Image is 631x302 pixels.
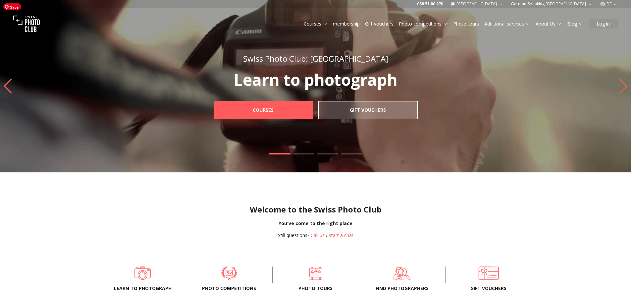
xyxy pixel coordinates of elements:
button: Log in [589,19,618,29]
font: Photo tours [298,285,333,291]
a: Photo tours [453,21,479,27]
button: Blog [564,19,586,29]
a: Courses [304,21,328,27]
a: Photo competitions [399,21,448,27]
font: Courses [253,107,274,113]
button: start a chat [329,232,353,239]
font: Swiss Photo Club: [GEOGRAPHIC_DATA] [243,53,388,64]
font: Gift vouchers [350,107,386,113]
a: Learn to photograph [110,267,175,280]
button: Courses [301,19,330,29]
font: Learn to photograph [234,69,397,91]
a: Additional services [484,21,530,27]
button: membership [330,19,362,29]
font: [GEOGRAPHIC_DATA] [456,1,497,7]
img: Swiss photo club [13,11,40,37]
font: DE [606,1,611,7]
button: About Us [533,19,564,29]
font: Gift vouchers [470,285,506,291]
a: Gift vouchers [456,267,521,280]
font: Blog [567,21,577,27]
a: Photo tours [283,267,348,280]
font: Log in [597,21,610,27]
font: Learn to photograph [114,285,172,291]
a: Gift vouchers [365,21,394,27]
font: You've come to the right place [279,220,352,226]
a: Courses [214,101,313,119]
button: Additional services [482,19,533,29]
a: Find photographers [370,267,435,280]
font: Welcome to the Swiss Photo Club [250,204,382,215]
font: Still questions? [278,232,309,238]
font: Photo competitions [202,285,256,291]
a: Call us [311,232,325,238]
font: Additional services [484,21,524,27]
a: Gift vouchers [318,101,418,119]
font: / [326,232,328,238]
a: Photo competitions [197,267,262,280]
a: 058 51 00 270 [417,1,443,7]
font: Find photographers [376,285,429,291]
a: membership [333,21,360,27]
a: About Us [536,21,562,27]
font: Save [10,5,19,9]
font: German-speaking [GEOGRAPHIC_DATA] [511,1,586,7]
button: Photo competitions [396,19,450,29]
font: Photo competitions [399,21,442,27]
a: Blog [567,21,583,27]
font: About Us [536,21,555,27]
button: Photo tours [450,19,482,29]
font: start a chat [329,232,353,238]
font: Courses [304,21,321,27]
button: Gift vouchers [362,19,396,29]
